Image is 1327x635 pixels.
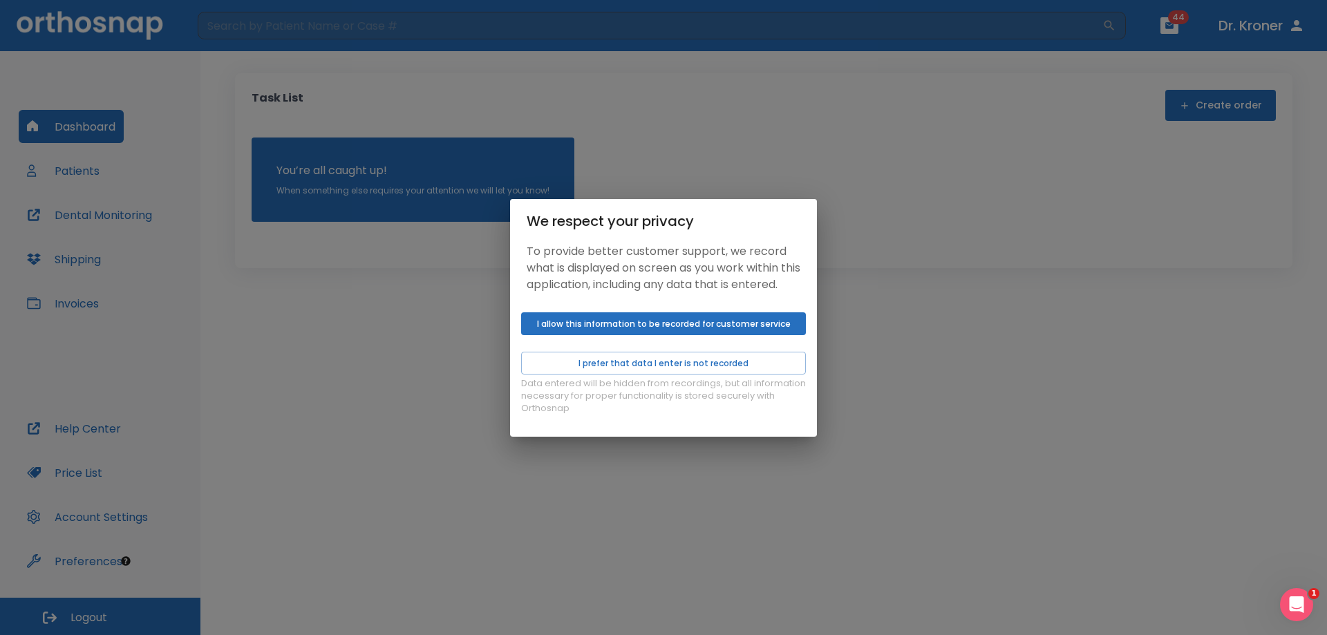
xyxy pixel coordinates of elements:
p: To provide better customer support, we record what is displayed on screen as you work within this... [527,243,800,293]
div: We respect your privacy [527,210,800,232]
iframe: Intercom live chat [1280,588,1313,621]
button: I allow this information to be recorded for customer service [521,312,806,335]
p: Data entered will be hidden from recordings, but all information necessary for proper functionali... [521,377,806,415]
button: I prefer that data I enter is not recorded [521,352,806,375]
span: 1 [1308,588,1319,599]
